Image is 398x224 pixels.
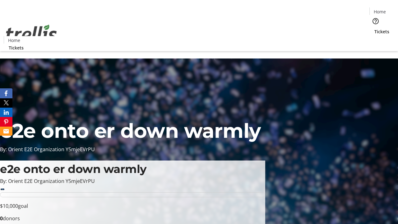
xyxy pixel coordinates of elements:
a: Home [4,37,24,44]
span: Home [8,37,20,44]
a: Tickets [369,28,394,35]
span: Home [374,8,386,15]
span: Tickets [374,28,389,35]
a: Tickets [4,44,29,51]
img: Orient E2E Organization Y5mjeEVrPU's Logo [4,18,59,49]
a: Home [370,8,390,15]
span: Tickets [9,44,24,51]
button: Help [369,15,382,27]
button: Cart [369,35,382,47]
